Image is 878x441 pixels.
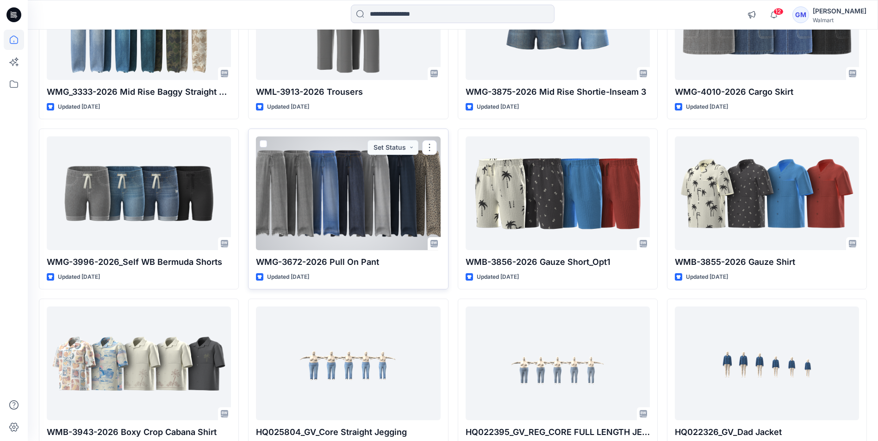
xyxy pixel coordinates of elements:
[686,272,728,282] p: Updated [DATE]
[466,426,650,439] p: HQ022395_GV_REG_CORE FULL LENGTH JEGGING
[256,136,440,250] a: WMG-3672-2026 Pull On Pant
[675,306,859,420] a: HQ022326_GV_Dad Jacket
[477,272,519,282] p: Updated [DATE]
[792,6,809,23] div: GM
[466,256,650,269] p: WMB-3856-2026 Gauze Short_Opt1
[675,256,859,269] p: WMB-3855-2026 Gauze Shirt
[813,6,866,17] div: [PERSON_NAME]
[58,102,100,112] p: Updated [DATE]
[675,136,859,250] a: WMB-3855-2026 Gauze Shirt
[58,272,100,282] p: Updated [DATE]
[47,86,231,98] p: WMG_3333-2026 Mid Rise Baggy Straight Pant
[256,86,440,98] p: WML-3913-2026 Trousers
[256,426,440,439] p: HQ025804_GV_Core Straight Jegging
[675,426,859,439] p: HQ022326_GV_Dad Jacket
[686,102,728,112] p: Updated [DATE]
[267,102,309,112] p: Updated [DATE]
[466,86,650,98] p: WMG-3875-2026 Mid Rise Shortie-Inseam 3
[47,136,231,250] a: WMG-3996-2026_Self WB Bermuda Shorts
[773,8,784,15] span: 12
[47,306,231,420] a: WMB-3943-2026 Boxy Crop Cabana Shirt
[675,86,859,98] p: WMG-4010-2026 Cargo Skirt
[477,102,519,112] p: Updated [DATE]
[466,136,650,250] a: WMB-3856-2026 Gauze Short_Opt1
[256,306,440,420] a: HQ025804_GV_Core Straight Jegging
[47,426,231,439] p: WMB-3943-2026 Boxy Crop Cabana Shirt
[813,17,866,24] div: Walmart
[256,256,440,269] p: WMG-3672-2026 Pull On Pant
[47,256,231,269] p: WMG-3996-2026_Self WB Bermuda Shorts
[466,306,650,420] a: HQ022395_GV_REG_CORE FULL LENGTH JEGGING
[267,272,309,282] p: Updated [DATE]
